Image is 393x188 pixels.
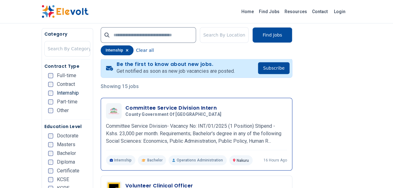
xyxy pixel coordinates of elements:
span: Part-time [57,99,78,104]
input: Internship [48,91,53,96]
button: Subscribe [258,62,290,74]
a: Home [239,7,256,17]
input: KCSE [48,177,53,182]
span: Other [57,108,69,113]
input: Certificate [48,168,53,173]
span: Diploma [57,160,75,165]
h5: Category [44,31,90,37]
img: County Government of Nakuru [108,106,120,115]
span: Contract [57,82,75,87]
span: County Government of [GEOGRAPHIC_DATA] [125,112,221,117]
button: Clear all [136,45,154,55]
span: Masters [57,142,75,147]
span: Full-time [57,73,76,78]
p: Committee Service Division- Vacancy No: INT/01/2025 (1 Position) Stipend - Kshs. 23,000 per month... [106,122,287,145]
input: Full-time [48,73,53,78]
span: Doctorate [57,133,78,138]
a: Contact [310,7,330,17]
span: Nakuru [237,158,249,163]
span: Bachelor [57,151,76,156]
h5: Education Level [44,123,90,130]
input: Part-time [48,99,53,104]
button: Find Jobs [252,27,292,43]
p: Operations Administration [169,155,226,165]
input: Masters [48,142,53,147]
span: KCSE [57,177,69,182]
a: County Government of NakuruCommittee Service Division InternCounty Government of [GEOGRAPHIC_DATA... [106,103,287,165]
input: Diploma [48,160,53,165]
h3: Committee Service Division Intern [125,104,224,112]
h5: Contract Type [44,63,90,69]
a: Login [330,5,349,18]
p: Get notified as soon as new job vacancies are posted. [117,67,234,75]
p: 16 hours ago [264,158,287,163]
p: Internship [106,155,136,165]
input: Bachelor [48,151,53,156]
img: Elevolt [42,5,88,18]
div: internship [101,45,134,55]
a: Resources [282,7,310,17]
input: Other [48,108,53,113]
input: Contract [48,82,53,87]
iframe: Chat Widget [362,158,393,188]
span: Bachelor [147,158,162,163]
h4: Be the first to know about new jobs. [117,61,234,67]
input: Doctorate [48,133,53,138]
span: Certificate [57,168,79,173]
a: Find Jobs [256,7,282,17]
span: Internship [57,91,79,96]
p: Showing 15 jobs [101,83,292,90]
